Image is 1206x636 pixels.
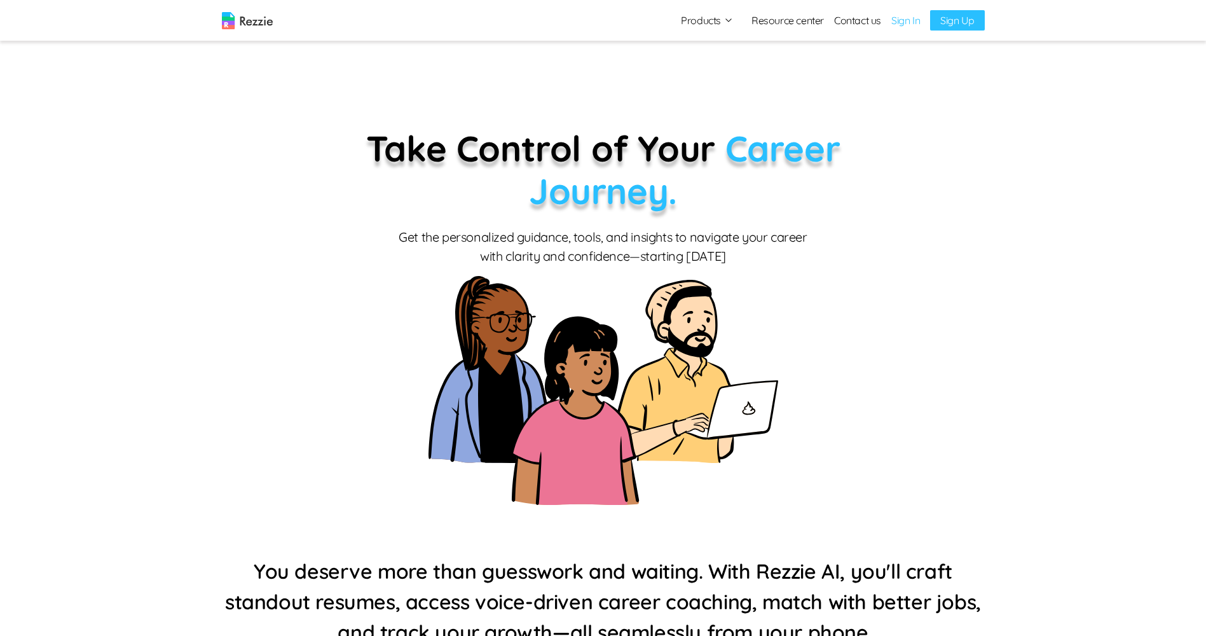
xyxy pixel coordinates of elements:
[428,276,778,505] img: home
[222,12,273,29] img: logo
[681,13,734,28] button: Products
[529,126,840,213] span: Career Journey.
[891,13,920,28] a: Sign In
[751,13,824,28] a: Resource center
[397,228,810,266] p: Get the personalized guidance, tools, and insights to navigate your career with clarity and confi...
[834,13,881,28] a: Contact us
[301,127,905,212] p: Take Control of Your
[930,10,984,31] a: Sign Up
